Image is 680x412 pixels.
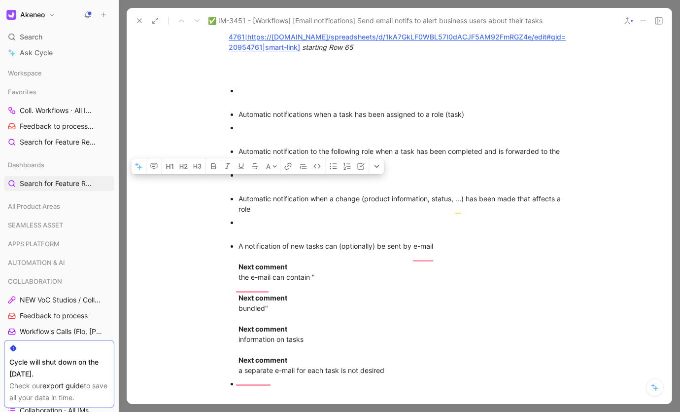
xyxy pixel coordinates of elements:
[20,295,102,305] span: NEW VoC Studios / Collaboration
[8,258,65,267] span: AUTOMATION & AI
[4,293,114,307] a: NEW VoC Studios / Collaboration
[20,327,106,337] span: Workflow's Calls (Flo, [PERSON_NAME], [PERSON_NAME])
[238,109,570,119] div: Automatic notifications when a task has been assigned to a role (task)
[4,218,114,235] div: SEAMLESS ASSET
[20,106,98,116] span: Coll. Workflows · All IMs
[4,45,114,60] a: Ask Cycle
[4,176,114,191] a: Search for Feature Requests
[229,22,567,51] a: https://[DOMAIN_NAME]/spreadsheets/d/1kA7GkLF0WBL57I0dACJF5AM92FmRGZ4e/edit#gid=20954761|https://...
[8,160,44,170] span: Dashboards
[20,47,53,59] span: Ask Cycle
[4,135,114,150] a: Search for Feature Requests
[263,158,280,174] button: A
[6,10,16,20] img: Akeneo
[20,137,97,148] span: Search for Feature Requests
[8,68,42,78] span: Workspace
[9,380,109,404] div: Check our to save all your data in time.
[4,274,114,289] div: COLLABORATION
[4,199,114,214] div: All Product Areas
[4,66,114,80] div: Workspace
[238,294,287,302] strong: Next comment
[4,199,114,217] div: All Product Areas
[4,255,114,270] div: AUTOMATION & AI
[4,157,114,191] div: DashboardsSearch for Feature Requests
[4,103,114,118] a: Coll. Workflows · All IMs
[238,146,570,167] div: Automatic notification to the following role when a task has been completed and is forwarded to t...
[20,121,97,132] span: Feedback to process
[42,381,84,390] a: export guide
[208,15,543,27] span: ✅ IM-3451 - [Workflows] [Email notifications] Send email notifs to alert business users about the...
[8,201,60,211] span: All Product Areas
[20,10,45,19] h1: Akeneo
[4,218,114,232] div: SEAMLESS ASSET
[4,236,114,254] div: APPS PLATFORM
[4,8,58,22] button: AkeneoAkeneo
[4,255,114,273] div: AUTOMATION & AI
[4,236,114,251] div: APPS PLATFORM
[20,31,42,43] span: Search
[4,157,114,172] div: Dashboards
[302,43,353,51] em: starting Row 65
[4,324,114,339] a: Workflow's Calls (Flo, [PERSON_NAME], [PERSON_NAME])
[238,241,570,375] div: A notification of new tasks can (optionally) be sent by e-mail the e-mail can contain " bundled" ...
[238,356,287,364] strong: Next comment
[4,119,114,134] a: Feedback to processCOLLABORATION
[9,356,109,380] div: Cycle will shut down on the [DATE].
[229,21,570,52] div: [
[8,87,36,97] span: Favorites
[238,262,287,271] strong: Next comment
[20,179,93,188] span: Search for Feature Requests
[8,276,62,286] span: COLLABORATION
[4,308,114,323] a: Feedback to process
[238,325,287,333] strong: Next comment
[8,220,63,230] span: SEAMLESS ASSET
[20,311,88,321] span: Feedback to process
[8,239,60,249] span: APPS PLATFORM
[4,84,114,99] div: Favorites
[238,193,570,214] div: Automatic notification when a change (product information, status, ...) has been made that affect...
[4,30,114,44] div: Search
